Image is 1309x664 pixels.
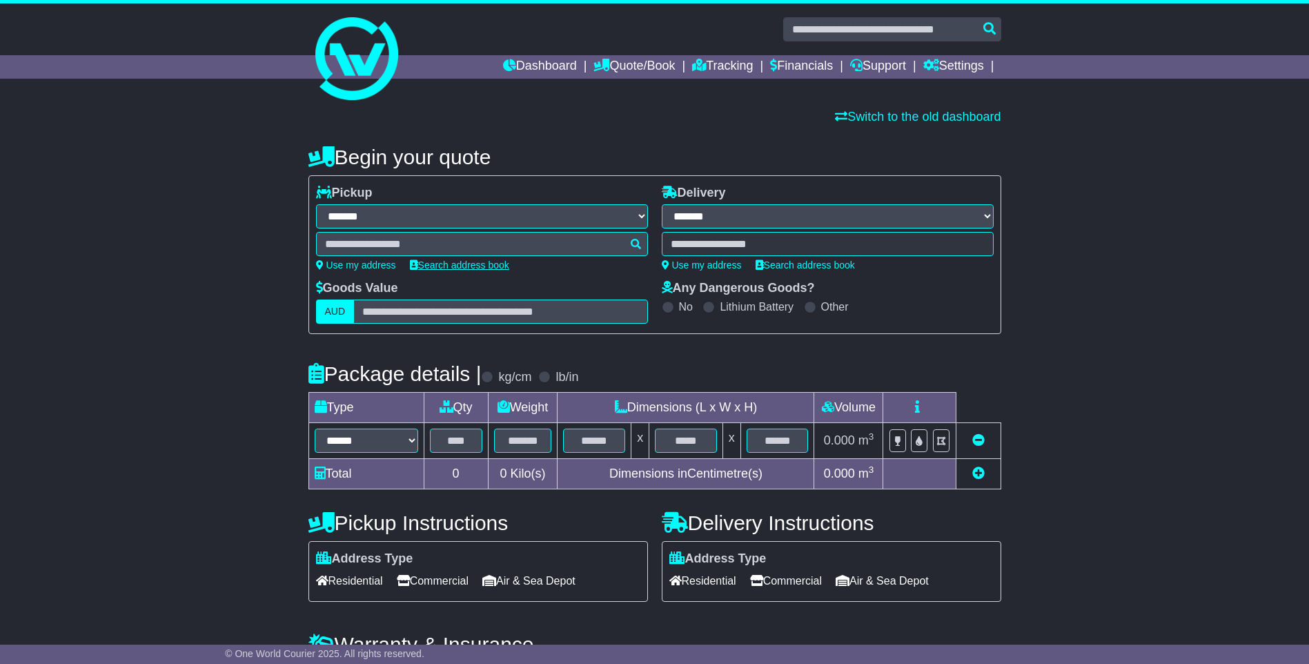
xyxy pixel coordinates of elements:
span: m [858,433,874,447]
sup: 3 [869,431,874,442]
label: Delivery [662,186,726,201]
label: Other [821,300,849,313]
label: AUD [316,300,355,324]
h4: Warranty & Insurance [308,633,1001,656]
span: © One World Courier 2025. All rights reserved. [225,648,424,659]
a: Dashboard [503,55,577,79]
td: Dimensions (L x W x H) [558,393,814,423]
td: x [631,423,649,459]
td: Weight [488,393,558,423]
td: Kilo(s) [488,459,558,489]
h4: Package details | [308,362,482,385]
a: Switch to the old dashboard [835,110,1001,124]
span: m [858,467,874,480]
label: Goods Value [316,281,398,296]
td: Dimensions in Centimetre(s) [558,459,814,489]
h4: Begin your quote [308,146,1001,168]
a: Support [850,55,906,79]
td: x [722,423,740,459]
a: Use my address [316,260,396,271]
a: Add new item [972,467,985,480]
label: Address Type [669,551,767,567]
label: Pickup [316,186,373,201]
label: lb/in [555,370,578,385]
td: 0 [424,459,488,489]
a: Remove this item [972,433,985,447]
label: Address Type [316,551,413,567]
td: Type [308,393,424,423]
span: Air & Sea Depot [836,570,929,592]
a: Search address book [756,260,855,271]
span: Commercial [750,570,822,592]
label: No [679,300,693,313]
a: Search address book [410,260,509,271]
typeahead: Please provide city [316,232,648,256]
span: 0 [500,467,506,480]
h4: Pickup Instructions [308,511,648,534]
span: 0.000 [824,467,855,480]
label: Any Dangerous Goods? [662,281,815,296]
span: Residential [316,570,383,592]
sup: 3 [869,465,874,475]
span: Commercial [397,570,469,592]
td: Total [308,459,424,489]
a: Settings [923,55,984,79]
a: Use my address [662,260,742,271]
label: Lithium Battery [720,300,794,313]
span: Residential [669,570,736,592]
span: Air & Sea Depot [482,570,575,592]
a: Quote/Book [593,55,675,79]
td: Qty [424,393,488,423]
label: kg/cm [498,370,531,385]
a: Financials [770,55,833,79]
td: Volume [814,393,883,423]
h4: Delivery Instructions [662,511,1001,534]
a: Tracking [692,55,753,79]
span: 0.000 [824,433,855,447]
